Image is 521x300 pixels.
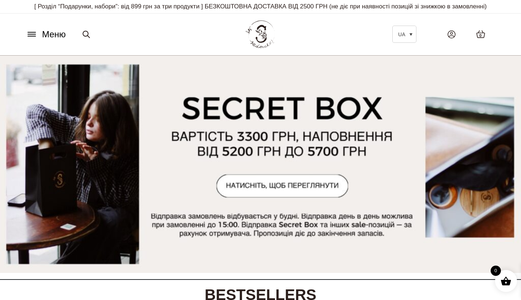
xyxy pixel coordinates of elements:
[246,20,275,48] img: BY SADOVSKIY
[469,23,493,46] a: 0
[392,26,416,43] a: UA
[479,33,482,39] span: 0
[398,31,405,37] span: UA
[42,28,66,41] span: Меню
[491,266,501,276] span: 0
[24,27,68,41] button: Меню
